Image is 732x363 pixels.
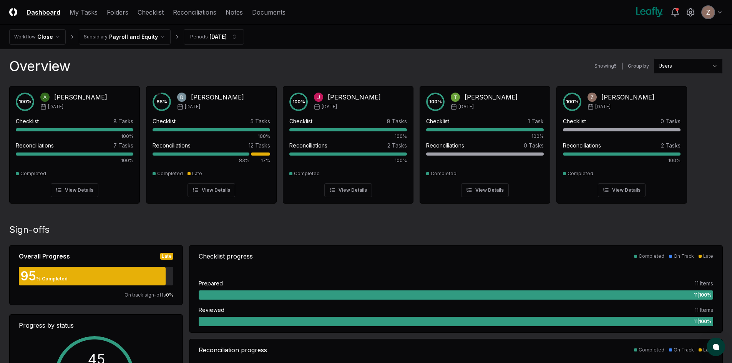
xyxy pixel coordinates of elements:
div: Reviewed [199,306,224,314]
button: View Details [51,183,98,197]
a: 88%Donna Jordan[PERSON_NAME][DATE]Checklist5 Tasks100%Reconciliations12 Tasks83%17%CompletedLateV... [146,80,277,204]
div: Showing 5 [594,63,617,70]
div: 7 Tasks [113,141,133,149]
div: Late [192,170,202,177]
div: [PERSON_NAME] [54,93,107,102]
img: Donna Jordan [177,93,186,102]
div: 100% [153,133,270,140]
span: 11 | 100 % [694,292,712,298]
div: 12 Tasks [249,141,270,149]
div: [PERSON_NAME] [328,93,381,102]
div: 8 Tasks [113,117,133,125]
img: ACg8ocKnDsamp5-SE65NkOhq35AnOBarAXdzXQ03o9g231ijNgHgyA=s96-c [702,6,714,18]
div: Reconciliations [426,141,464,149]
a: 100%John Falbo[PERSON_NAME][DATE]Checklist8 Tasks100%Reconciliations2 Tasks100%CompletedView Details [283,80,413,204]
img: Logo [9,8,17,16]
div: 5 Tasks [251,117,270,125]
div: 2 Tasks [661,141,681,149]
div: 100% [289,133,407,140]
a: My Tasks [70,8,98,17]
a: Checklist [138,8,164,17]
div: Reconciliations [563,141,601,149]
div: 1 Task [528,117,544,125]
div: Checklist progress [199,252,253,261]
div: Late [703,253,713,260]
button: View Details [324,183,372,197]
div: Prepared [199,279,223,287]
button: atlas-launcher [707,338,725,356]
img: Zach Bitner [588,93,597,102]
div: 100% [16,157,133,164]
div: 11 Items [695,306,713,314]
span: On track sign-offs [124,292,166,298]
span: [DATE] [458,103,474,110]
a: Checklist progressCompletedOn TrackLatePrepared11 Items11|100%Reviewed11 Items11|100% [189,245,723,333]
div: Completed [639,346,664,353]
span: 0 % [166,292,173,298]
button: View Details [598,183,646,197]
div: Reconciliations [289,141,327,149]
div: Checklist [153,117,176,125]
div: 83% [153,157,249,164]
div: [PERSON_NAME] [601,93,654,102]
div: Reconciliations [16,141,54,149]
button: View Details [461,183,509,197]
div: 0 Tasks [661,117,681,125]
div: % Completed [36,275,68,282]
div: Overall Progress [19,252,70,261]
div: Workflow [14,33,36,40]
a: 100%Annie Khederlarian[PERSON_NAME][DATE]Checklist8 Tasks100%Reconciliations7 Tasks100%CompletedV... [9,80,140,204]
div: 100% [426,133,544,140]
div: Subsidiary [84,33,108,40]
span: [DATE] [595,103,611,110]
span: 11 | 100 % [694,318,712,325]
div: 100% [16,133,133,140]
img: Annie Khederlarian [40,93,50,102]
label: Group by [628,64,649,68]
div: Reconciliations [153,141,191,149]
div: Checklist [289,117,312,125]
div: Checklist [563,117,586,125]
a: Reconciliations [173,8,216,17]
div: Late [703,346,713,353]
img: Terri Gentry [451,93,460,102]
div: 2 Tasks [387,141,407,149]
div: Overview [9,58,70,74]
div: 11 Items [695,279,713,287]
div: [PERSON_NAME] [465,93,518,102]
span: [DATE] [185,103,200,110]
nav: breadcrumb [9,29,244,45]
div: Sign-offs [9,224,723,236]
div: 8 Tasks [387,117,407,125]
div: Completed [431,170,456,177]
span: [DATE] [48,103,63,110]
button: View Details [188,183,235,197]
div: Progress by status [19,321,173,330]
div: Late [160,253,173,260]
div: On Track [674,253,694,260]
div: [PERSON_NAME] [191,93,244,102]
a: Documents [252,8,285,17]
div: 100% [289,157,407,164]
div: 100% [563,157,681,164]
div: Completed [20,170,46,177]
div: Completed [639,253,664,260]
span: [DATE] [322,103,337,110]
div: Reconciliation progress [199,345,267,355]
a: Notes [226,8,243,17]
div: | [621,62,623,70]
img: John Falbo [314,93,323,102]
a: Dashboard [27,8,60,17]
div: 95 [19,270,36,282]
a: 100%Terri Gentry[PERSON_NAME][DATE]Checklist1 Task100%Reconciliations0 TasksCompletedView Details [420,80,550,204]
a: Folders [107,8,128,17]
div: Periods [190,33,208,40]
div: Completed [294,170,320,177]
div: Checklist [426,117,449,125]
div: Completed [157,170,183,177]
div: On Track [674,346,694,353]
div: Completed [568,170,593,177]
div: [DATE] [209,33,227,41]
button: Periods[DATE] [184,29,244,45]
a: 100%Zach Bitner[PERSON_NAME][DATE]Checklist0 TasksReconciliations2 Tasks100%CompletedView Details [556,80,687,204]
